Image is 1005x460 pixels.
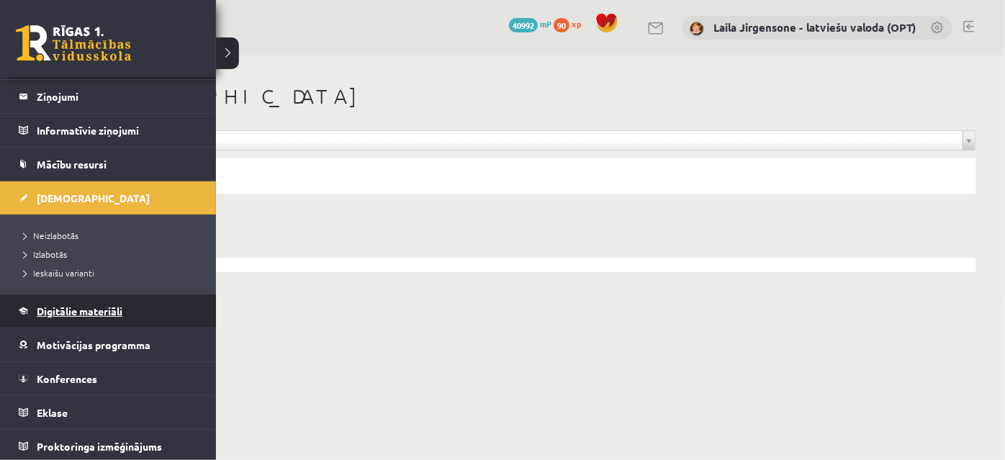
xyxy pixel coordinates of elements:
span: Izlabotās [18,248,67,260]
span: Rādīt visas [93,131,957,150]
a: Ieskaišu varianti [18,266,202,279]
span: 90 [554,18,569,32]
span: Eklase [37,406,68,419]
a: 90 xp [554,18,588,30]
span: xp [572,18,581,30]
a: Izlabotās [18,248,202,261]
span: Konferences [37,372,97,385]
span: Mācību resursi [37,158,107,171]
span: mP [540,18,551,30]
a: Rīgas 1. Tālmācības vidusskola [16,25,131,61]
a: Laila Jirgensone - latviešu valoda (OPT) [713,20,916,35]
span: [DEMOGRAPHIC_DATA] [37,191,150,204]
a: 40992 mP [509,18,551,30]
a: Konferences [19,362,198,395]
a: Informatīvie ziņojumi [19,114,198,147]
a: Ziņojumi [19,80,198,113]
span: Motivācijas programma [37,338,150,351]
a: [DEMOGRAPHIC_DATA] [19,181,198,215]
span: Ieskaišu varianti [18,267,94,279]
a: Neizlabotās [18,229,202,242]
a: Rādīt visas [87,131,975,150]
span: Neizlabotās [18,230,78,241]
a: Mācību resursi [19,148,198,181]
a: Digitālie materiāli [19,294,198,328]
legend: Ziņojumi [37,80,198,113]
span: Digitālie materiāli [37,305,122,317]
span: 40992 [509,18,538,32]
legend: Informatīvie ziņojumi [37,114,198,147]
img: Laila Jirgensone - latviešu valoda (OPT) [690,22,704,36]
a: Motivācijas programma [19,328,198,361]
h1: [DEMOGRAPHIC_DATA] [86,84,976,109]
a: Eklase [19,396,198,429]
span: Proktoringa izmēģinājums [37,440,162,453]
